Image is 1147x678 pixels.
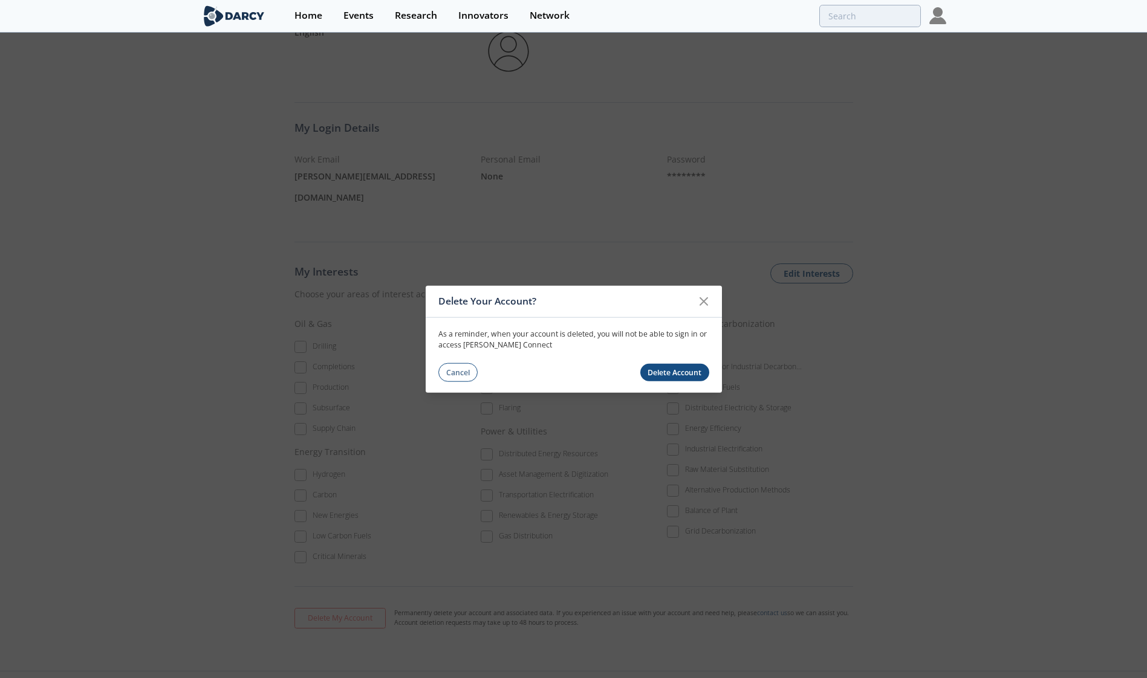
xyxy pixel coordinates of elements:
p: As a reminder, when your account is deleted, you will not be able to sign in or access [PERSON_NA... [438,328,709,350]
div: Events [343,11,374,21]
div: Network [530,11,570,21]
div: Innovators [458,11,509,21]
div: Home [294,11,322,21]
div: Delete Your Account? [438,290,693,313]
button: Cancel [438,363,478,382]
img: Profile [929,7,946,24]
img: logo-wide.svg [201,5,267,27]
input: Advanced Search [819,5,921,27]
div: Research [395,11,437,21]
button: Delete Account [640,364,709,381]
